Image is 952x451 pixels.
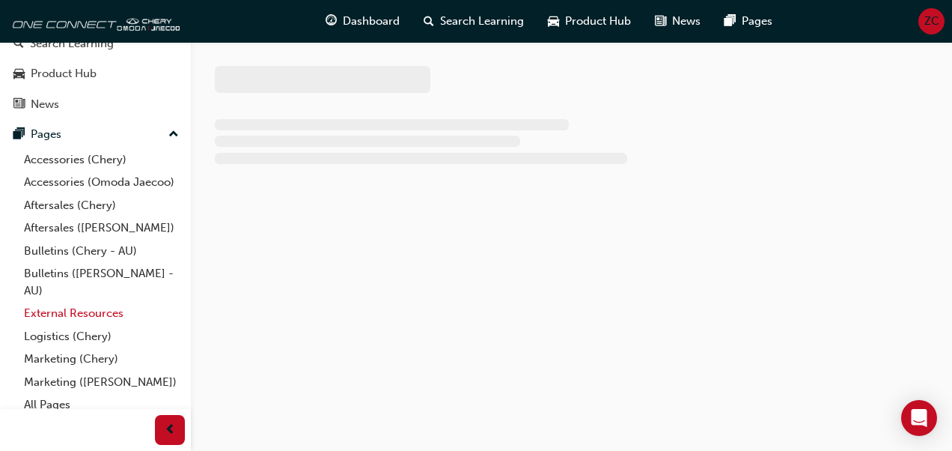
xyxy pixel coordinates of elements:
[672,13,701,30] span: News
[168,125,179,145] span: up-icon
[18,194,185,217] a: Aftersales (Chery)
[18,325,185,348] a: Logistics (Chery)
[901,400,937,436] div: Open Intercom Messenger
[30,35,114,52] div: Search Learning
[18,393,185,417] a: All Pages
[18,371,185,394] a: Marketing ([PERSON_NAME])
[7,6,180,36] img: oneconnect
[31,96,59,113] div: News
[13,67,25,81] span: car-icon
[548,12,559,31] span: car-icon
[918,8,945,34] button: ZC
[924,13,939,30] span: ZC
[565,13,631,30] span: Product Hub
[18,348,185,371] a: Marketing (Chery)
[314,6,412,37] a: guage-iconDashboard
[18,217,185,240] a: Aftersales ([PERSON_NAME])
[343,13,400,30] span: Dashboard
[536,6,643,37] a: car-iconProduct Hub
[724,12,736,31] span: pages-icon
[412,6,536,37] a: search-iconSearch Learning
[18,148,185,172] a: Accessories (Chery)
[326,12,337,31] span: guage-icon
[18,171,185,194] a: Accessories (Omoda Jaecoo)
[655,12,666,31] span: news-icon
[13,37,24,51] span: search-icon
[742,13,772,30] span: Pages
[165,421,176,440] span: prev-icon
[6,30,185,58] a: Search Learning
[713,6,784,37] a: pages-iconPages
[6,121,185,148] button: Pages
[31,126,61,143] div: Pages
[31,65,97,82] div: Product Hub
[13,98,25,112] span: news-icon
[6,91,185,118] a: News
[18,302,185,325] a: External Resources
[13,128,25,142] span: pages-icon
[440,13,524,30] span: Search Learning
[643,6,713,37] a: news-iconNews
[18,240,185,263] a: Bulletins (Chery - AU)
[18,262,185,302] a: Bulletins ([PERSON_NAME] - AU)
[424,12,434,31] span: search-icon
[6,60,185,88] a: Product Hub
